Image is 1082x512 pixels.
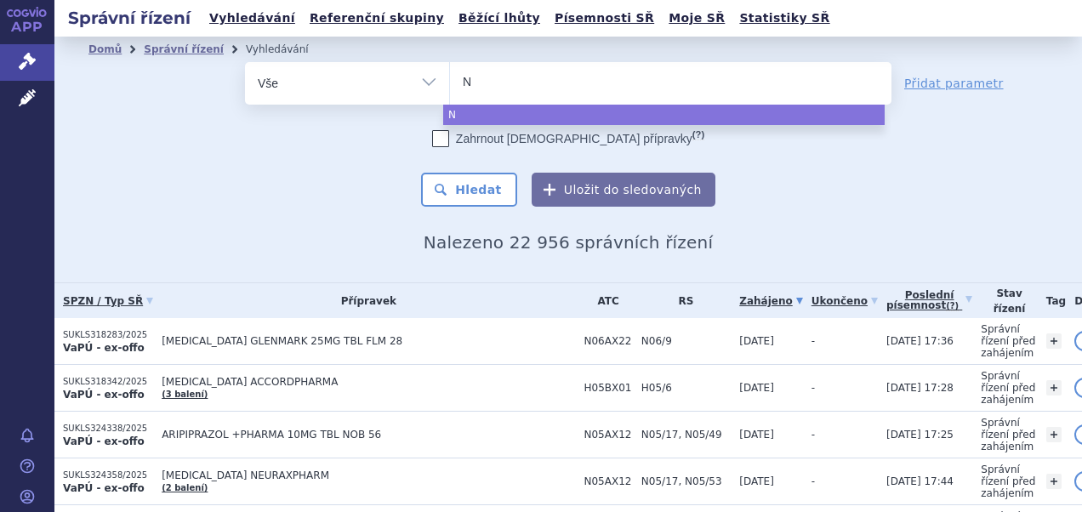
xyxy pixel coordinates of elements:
abbr: (?) [946,301,959,311]
span: - [811,382,815,394]
span: Nalezeno 22 956 správních řízení [424,232,713,253]
li: Vyhledávání [246,37,331,62]
th: Přípravek [153,283,575,318]
span: H05/6 [641,382,731,394]
h2: Správní řízení [54,6,204,30]
a: Zahájeno [739,289,802,313]
span: H05BX01 [584,382,632,394]
span: ARIPIPRAZOL +PHARMA 10MG TBL NOB 56 [162,429,575,441]
a: Domů [88,43,122,55]
p: SUKLS324338/2025 [63,423,153,435]
span: N06AX22 [584,335,632,347]
span: N05/17, N05/49 [641,429,731,441]
span: Správní řízení před zahájením [981,464,1035,499]
span: - [811,335,815,347]
a: Správní řízení [144,43,224,55]
span: - [811,429,815,441]
span: [MEDICAL_DATA] ACCORDPHARMA [162,376,575,388]
button: Uložit do sledovaných [532,173,715,207]
strong: VaPÚ - ex-offo [63,389,145,401]
span: N05AX12 [584,475,632,487]
a: + [1046,427,1062,442]
strong: VaPÚ - ex-offo [63,342,145,354]
span: [DATE] [739,429,774,441]
a: Moje SŘ [663,7,730,30]
button: Hledat [421,173,517,207]
a: Běžící lhůty [453,7,545,30]
span: [DATE] 17:36 [886,335,954,347]
span: [DATE] [739,475,774,487]
a: Poslednípísemnost(?) [886,283,972,318]
span: N05AX12 [584,429,632,441]
a: Statistiky SŘ [734,7,834,30]
a: SPZN / Typ SŘ [63,289,153,313]
a: + [1046,474,1062,489]
span: [MEDICAL_DATA] NEURAXPHARM [162,469,575,481]
span: [DATE] [739,335,774,347]
abbr: (?) [692,129,704,140]
th: RS [633,283,731,318]
span: - [811,475,815,487]
a: Referenční skupiny [305,7,449,30]
span: Správní řízení před zahájením [981,417,1035,452]
span: [DATE] [739,382,774,394]
label: Zahrnout [DEMOGRAPHIC_DATA] přípravky [432,130,704,147]
span: N06/9 [641,335,731,347]
a: Přidat parametr [904,75,1004,92]
th: Stav řízení [972,283,1038,318]
span: Správní řízení před zahájením [981,323,1035,359]
a: + [1046,333,1062,349]
span: [DATE] 17:28 [886,382,954,394]
strong: VaPÚ - ex-offo [63,482,145,494]
th: ATC [575,283,632,318]
span: Správní řízení před zahájením [981,370,1035,406]
th: Tag [1038,283,1066,318]
a: + [1046,380,1062,395]
p: SUKLS318283/2025 [63,329,153,341]
a: Ukončeno [811,289,878,313]
p: SUKLS318342/2025 [63,376,153,388]
span: N05/17, N05/53 [641,475,731,487]
p: SUKLS324358/2025 [63,469,153,481]
a: Vyhledávání [204,7,300,30]
span: [DATE] 17:44 [886,475,954,487]
a: Písemnosti SŘ [550,7,659,30]
span: [DATE] 17:25 [886,429,954,441]
a: (3 balení) [162,390,208,399]
a: (2 balení) [162,483,208,492]
strong: VaPÚ - ex-offo [63,435,145,447]
li: N [443,105,885,125]
span: [MEDICAL_DATA] GLENMARK 25MG TBL FLM 28 [162,335,575,347]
